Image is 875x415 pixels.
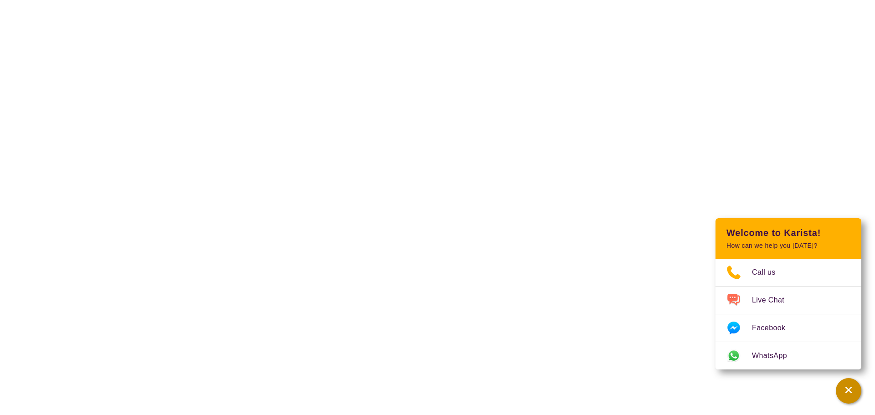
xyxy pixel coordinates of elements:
[715,259,861,369] ul: Choose channel
[726,227,850,238] h2: Welcome to Karista!
[752,268,787,277] span: Call us
[715,218,861,369] div: Channel Menu
[752,296,795,304] span: Live Chat
[836,378,861,404] button: Channel Menu
[726,242,850,250] p: How can we help you [DATE]?
[715,342,861,369] a: Web link opens in a new tab.
[752,324,796,332] span: Facebook
[752,352,798,360] span: WhatsApp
